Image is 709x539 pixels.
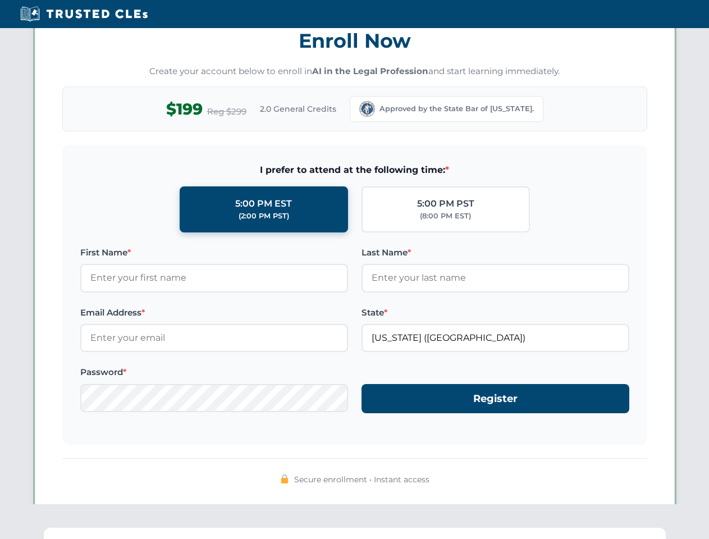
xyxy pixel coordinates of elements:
img: 🔒 [280,474,289,483]
h3: Enroll Now [62,23,647,58]
span: I prefer to attend at the following time: [80,163,629,177]
img: Nevada Bar [359,101,375,117]
label: First Name [80,246,348,259]
div: (2:00 PM PST) [239,211,289,222]
strong: AI in the Legal Profession [312,66,428,76]
div: 5:00 PM PST [417,197,474,211]
input: Nevada (NV) [362,324,629,352]
div: (8:00 PM EST) [420,211,471,222]
label: Email Address [80,306,348,319]
span: 2.0 General Credits [260,103,336,115]
label: Password [80,366,348,379]
span: Reg $299 [207,105,246,118]
div: 5:00 PM EST [235,197,292,211]
span: Approved by the State Bar of [US_STATE]. [379,103,534,115]
span: Secure enrollment • Instant access [294,473,429,486]
label: State [362,306,629,319]
input: Enter your email [80,324,348,352]
input: Enter your first name [80,264,348,292]
p: Create your account below to enroll in and start learning immediately. [62,65,647,78]
label: Last Name [362,246,629,259]
button: Register [362,384,629,414]
img: Trusted CLEs [17,6,151,22]
span: $199 [166,97,203,122]
input: Enter your last name [362,264,629,292]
